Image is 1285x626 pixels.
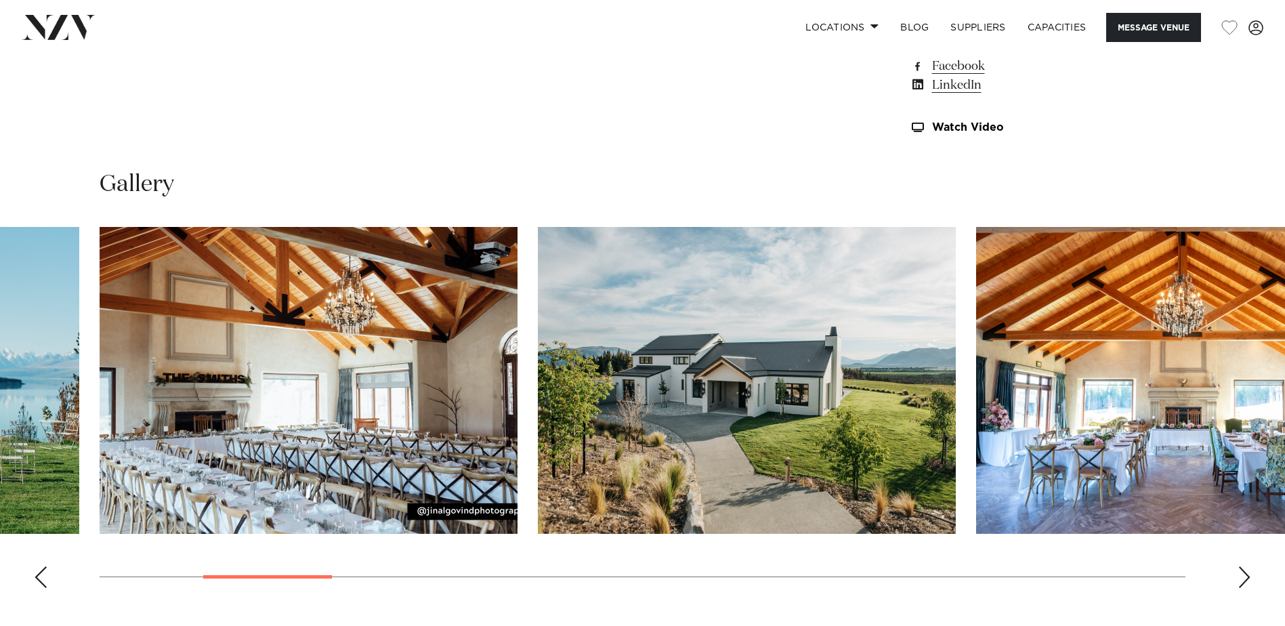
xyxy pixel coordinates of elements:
swiper-slide: 4 / 21 [538,227,956,534]
a: BLOG [889,13,940,42]
a: SUPPLIERS [940,13,1016,42]
a: Watch Video [910,122,1131,133]
a: LinkedIn [910,76,1131,95]
button: Message Venue [1106,13,1201,42]
h2: Gallery [100,169,174,200]
a: Capacities [1017,13,1097,42]
a: Facebook [910,57,1131,76]
swiper-slide: 3 / 21 [100,227,518,534]
img: nzv-logo.png [22,15,96,39]
a: Locations [795,13,889,42]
